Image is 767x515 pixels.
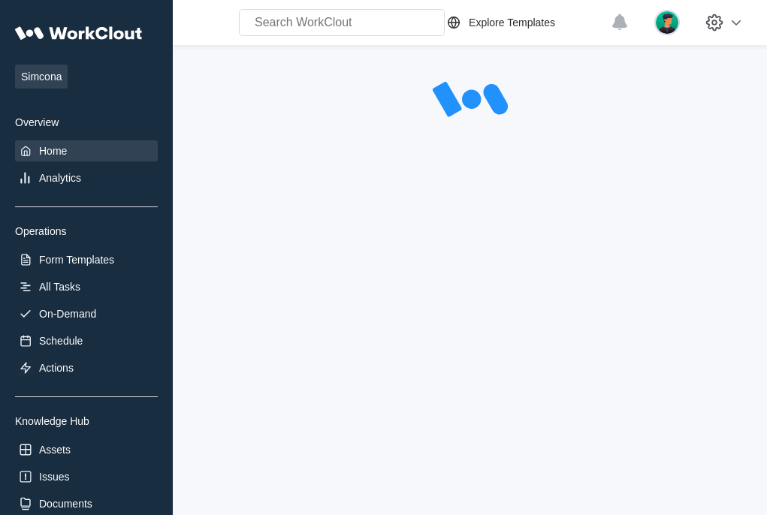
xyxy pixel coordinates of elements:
[15,357,158,378] a: Actions
[654,10,680,35] img: user.png
[15,330,158,351] a: Schedule
[39,362,74,374] div: Actions
[39,335,83,347] div: Schedule
[15,116,158,128] div: Overview
[15,249,158,270] a: Form Templates
[15,493,158,514] a: Documents
[15,439,158,460] a: Assets
[39,444,71,456] div: Assets
[15,415,158,427] div: Knowledge Hub
[39,308,96,320] div: On-Demand
[39,471,69,483] div: Issues
[15,303,158,324] a: On-Demand
[39,254,114,266] div: Form Templates
[15,140,158,161] a: Home
[15,225,158,237] div: Operations
[15,167,158,188] a: Analytics
[15,276,158,297] a: All Tasks
[15,65,68,89] span: Simcona
[15,466,158,487] a: Issues
[469,17,555,29] div: Explore Templates
[39,145,67,157] div: Home
[39,281,80,293] div: All Tasks
[39,172,81,184] div: Analytics
[445,14,603,32] a: Explore Templates
[239,9,445,36] input: Search WorkClout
